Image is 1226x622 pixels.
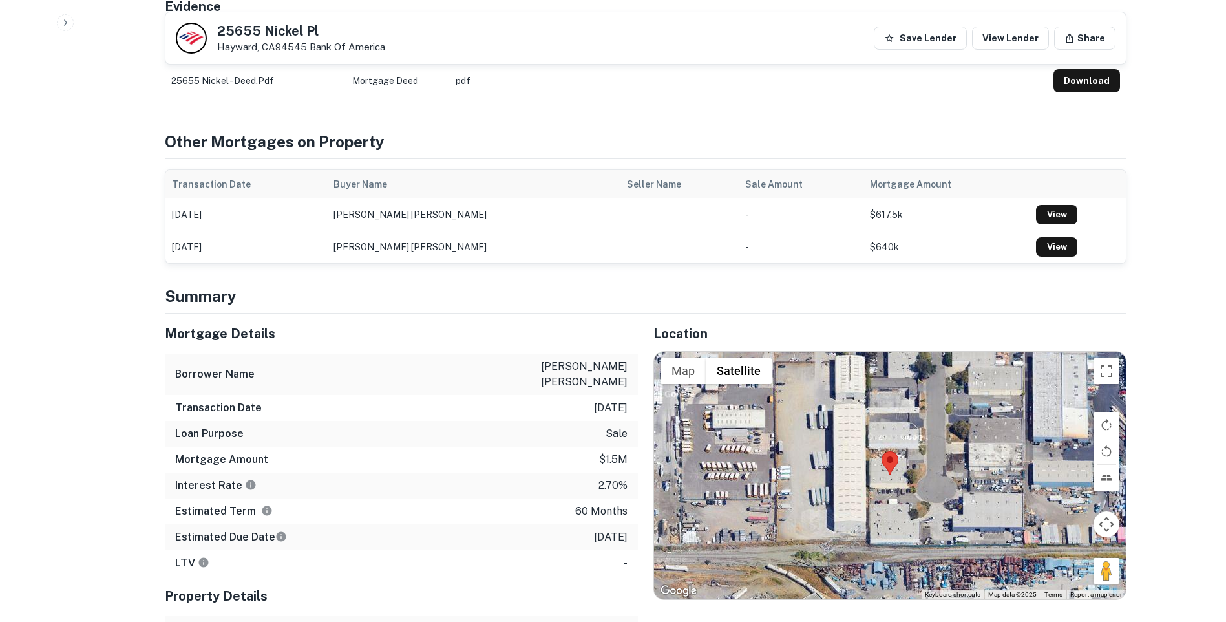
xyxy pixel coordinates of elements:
[327,170,620,198] th: Buyer Name
[1036,237,1077,257] a: View
[594,530,628,545] p: [DATE]
[165,231,328,263] td: [DATE]
[988,591,1037,598] span: Map data ©2025
[653,324,1126,343] h5: Location
[275,531,287,542] svg: Estimate is based on a standard schedule for this type of loan.
[972,27,1049,50] a: View Lender
[594,400,628,416] p: [DATE]
[217,25,385,38] h5: 25655 Nickel Pl
[245,479,257,491] svg: The interest rates displayed on the website are for informational purposes only and may be report...
[165,63,346,99] td: 25655 nickel - deed.pdf
[661,358,706,384] button: Show street map
[165,586,638,606] h5: Property Details
[739,170,863,198] th: Sale Amount
[261,505,273,517] svg: Term is based on a standard schedule for this type of loan.
[599,452,628,467] p: $1.5m
[165,198,328,231] td: [DATE]
[706,358,772,384] button: Show satellite imagery
[1054,27,1115,50] button: Share
[739,231,863,263] td: -
[175,555,209,571] h6: LTV
[165,324,638,343] h5: Mortgage Details
[327,231,620,263] td: [PERSON_NAME] [PERSON_NAME]
[165,130,1126,153] h4: Other Mortgages on Property
[1094,558,1119,584] button: Drag Pegman onto the map to open Street View
[165,170,328,198] th: Transaction Date
[165,284,1126,308] h4: Summary
[1094,438,1119,464] button: Rotate map counterclockwise
[863,198,1030,231] td: $617.5k
[1053,69,1120,92] button: Download
[1094,511,1119,537] button: Map camera controls
[217,41,385,53] p: Hayward, CA94545
[449,63,1047,99] td: pdf
[874,27,967,50] button: Save Lender
[175,452,268,467] h6: Mortgage Amount
[175,478,257,493] h6: Interest Rate
[620,170,739,198] th: Seller Name
[175,367,255,382] h6: Borrower Name
[175,504,273,519] h6: Estimated Term
[1094,358,1119,384] button: Toggle fullscreen view
[327,198,620,231] td: [PERSON_NAME] [PERSON_NAME]
[175,426,244,442] h6: Loan Purpose
[198,557,209,568] svg: LTVs displayed on the website are for informational purposes only and may be reported incorrectly...
[1070,591,1122,598] a: Report a map error
[863,231,1030,263] td: $640k
[925,590,980,599] button: Keyboard shortcuts
[657,583,700,599] a: Open this area in Google Maps (opens a new window)
[575,504,628,519] p: 60 months
[624,555,628,571] p: -
[657,583,700,599] img: Google
[598,478,628,493] p: 2.70%
[1036,205,1077,224] a: View
[310,41,385,52] a: Bank Of America
[1044,591,1062,598] a: Terms
[606,426,628,442] p: sale
[175,400,262,416] h6: Transaction Date
[1161,519,1226,581] iframe: Chat Widget
[1094,465,1119,491] button: Tilt map
[175,530,287,545] h6: Estimated Due Date
[511,359,628,390] p: [PERSON_NAME] [PERSON_NAME]
[863,170,1030,198] th: Mortgage Amount
[346,63,449,99] td: Mortgage Deed
[739,198,863,231] td: -
[1094,412,1119,438] button: Rotate map clockwise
